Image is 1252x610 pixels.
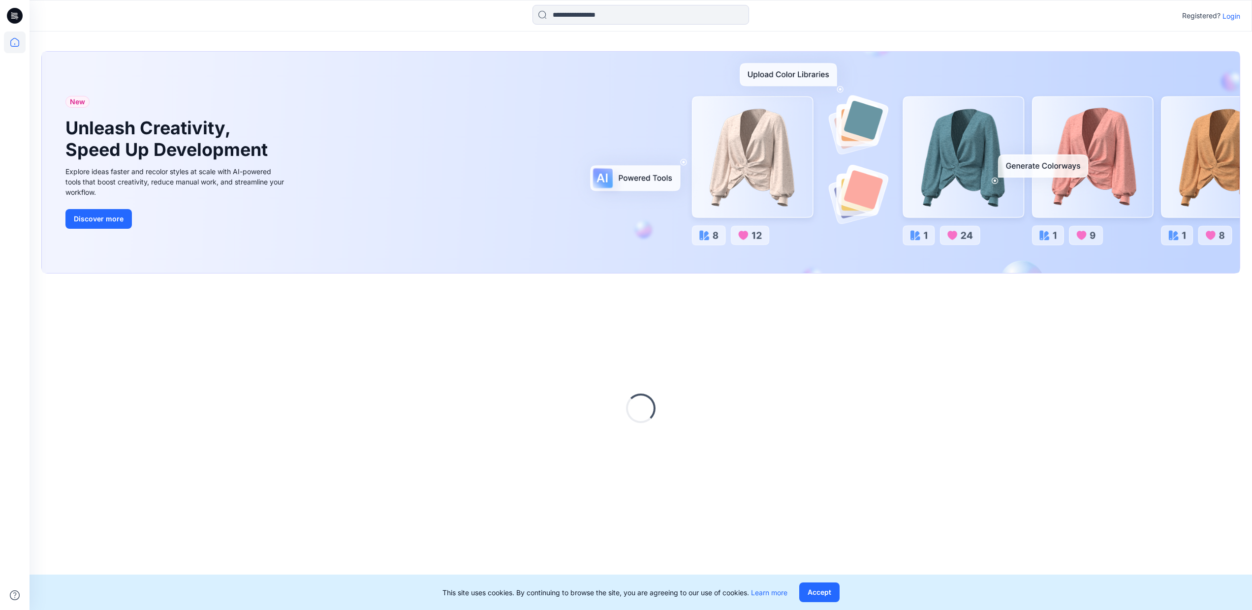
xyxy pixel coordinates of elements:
[442,587,787,598] p: This site uses cookies. By continuing to browse the site, you are agreeing to our use of cookies.
[799,582,840,602] button: Accept
[65,166,287,197] div: Explore ideas faster and recolor styles at scale with AI-powered tools that boost creativity, red...
[65,209,287,229] a: Discover more
[65,118,272,160] h1: Unleash Creativity, Speed Up Development
[70,96,85,108] span: New
[751,588,787,597] a: Learn more
[1222,11,1240,21] p: Login
[65,209,132,229] button: Discover more
[1182,10,1221,22] p: Registered?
